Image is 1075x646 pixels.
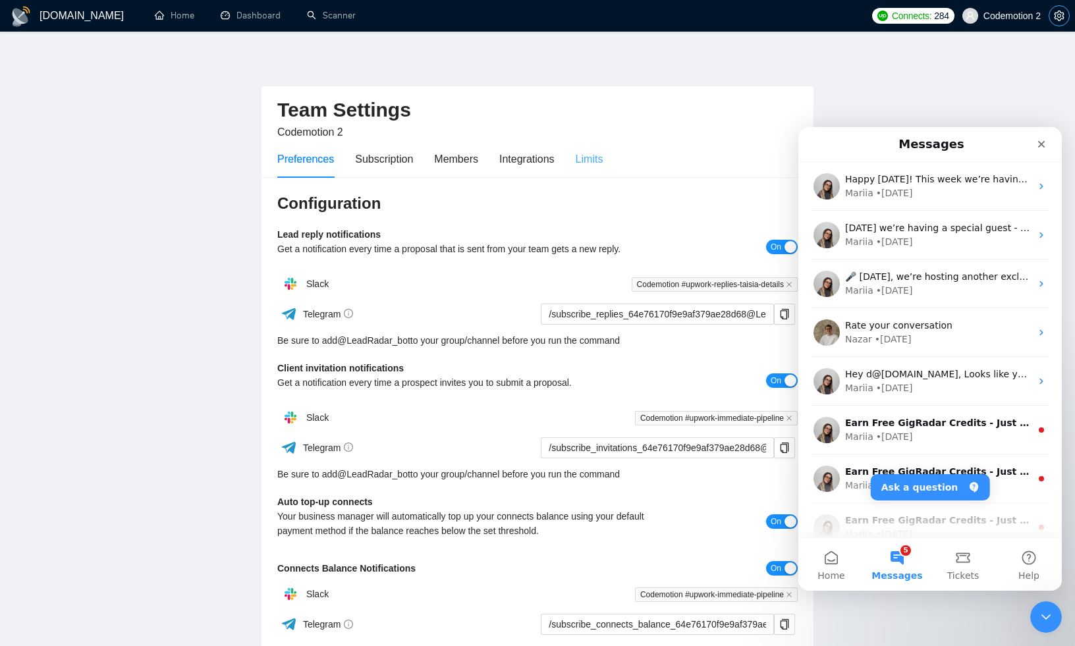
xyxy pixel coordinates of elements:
[355,151,413,167] div: Subscription
[632,277,798,292] span: Codemotion #upwork-replies-taisia-details
[306,279,329,289] span: Slack
[786,281,792,288] span: close
[499,151,555,167] div: Integrations
[303,619,354,630] span: Telegram
[775,309,794,319] span: copy
[1049,11,1069,21] span: setting
[771,373,781,388] span: On
[892,9,931,23] span: Connects:
[277,242,668,256] div: Get a notification every time a proposal that is sent from your team gets a new reply.
[277,509,668,538] div: Your business manager will automatically top up your connects balance using your default payment ...
[771,514,781,529] span: On
[344,443,353,452] span: info-circle
[798,127,1062,591] iframe: To enrich screen reader interactions, please activate Accessibility in Grammarly extension settings
[344,309,353,318] span: info-circle
[307,10,356,21] a: searchScanner
[877,11,888,21] img: upwork-logo.png
[277,126,343,138] span: Codemotion 2
[281,616,297,632] img: ww3wtPAAAAAElFTkSuQmCC
[774,437,795,458] button: copy
[277,333,798,348] div: Be sure to add to your group/channel before you run the command
[786,591,792,598] span: close
[635,587,798,602] span: Codemotion #upwork-immediate-pipeline
[337,467,410,481] a: @LeadRadar_bot
[277,363,404,373] b: Client invitation notifications
[303,443,354,453] span: Telegram
[786,415,792,421] span: close
[306,589,329,599] span: Slack
[337,333,410,348] a: @LeadRadar_bot
[344,620,353,629] span: info-circle
[281,439,297,456] img: ww3wtPAAAAAElFTkSuQmCC
[277,404,304,431] img: hpQkSZIkSZIkSZIkSZIkSZIkSZIkSZIkSZIkSZIkSZIkSZIkSZIkSZIkSZIkSZIkSZIkSZIkSZIkSZIkSZIkSZIkSZIkSZIkS...
[281,306,297,322] img: ww3wtPAAAAAElFTkSuQmCC
[277,271,304,297] img: hpQkSZIkSZIkSZIkSZIkSZIkSZIkSZIkSZIkSZIkSZIkSZIkSZIkSZIkSZIkSZIkSZIkSZIkSZIkSZIkSZIkSZIkSZIkSZIkS...
[1049,11,1070,21] a: setting
[277,151,334,167] div: Preferences
[434,151,478,167] div: Members
[306,412,329,423] span: Slack
[277,563,416,574] b: Connects Balance Notifications
[277,97,798,124] h2: Team Settings
[774,614,795,635] button: copy
[771,561,781,576] span: On
[1049,5,1070,26] button: setting
[775,443,794,453] span: copy
[771,240,781,254] span: On
[576,151,603,167] div: Limits
[1030,601,1062,633] iframe: To enrich screen reader interactions, please activate Accessibility in Grammarly extension settings
[635,411,798,425] span: Codemotion #upwork-immediate-pipeline
[303,309,354,319] span: Telegram
[277,467,798,481] div: Be sure to add to your group/channel before you run the command
[277,497,373,507] b: Auto top-up connects
[155,10,194,21] a: homeHome
[11,6,32,27] img: logo
[221,10,281,21] a: dashboardDashboard
[277,375,668,390] div: Get a notification every time a prospect invites you to submit a proposal.
[774,304,795,325] button: copy
[934,9,949,23] span: 284
[277,193,798,214] h3: Configuration
[277,581,304,607] img: hpQkSZIkSZIkSZIkSZIkSZIkSZIkSZIkSZIkSZIkSZIkSZIkSZIkSZIkSZIkSZIkSZIkSZIkSZIkSZIkSZIkSZIkSZIkSZIkS...
[775,619,794,630] span: copy
[966,11,975,20] span: user
[277,229,381,240] b: Lead reply notifications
